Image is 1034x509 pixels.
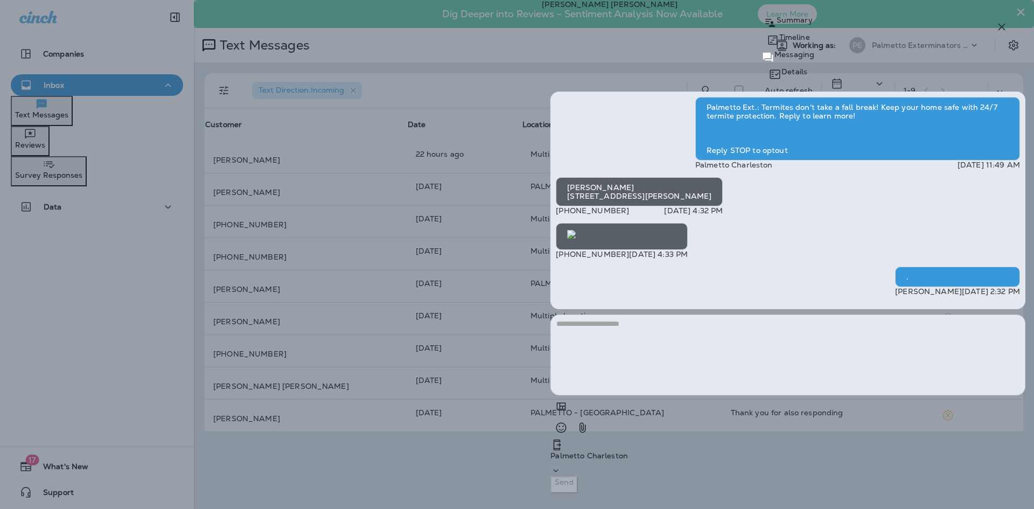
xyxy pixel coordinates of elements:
p: Messaging [774,50,814,59]
p: [PHONE_NUMBER] [556,206,629,215]
img: twilio-download [567,230,576,239]
button: Send [550,476,578,493]
p: [DATE] 2:32 PM [962,287,1020,296]
p: [DATE] 4:33 PM [629,250,688,259]
p: Send [555,478,574,486]
div: . [895,267,1020,287]
p: [PHONE_NUMBER] [556,250,629,259]
p: [DATE] 4:32 PM [664,206,723,215]
p: Timeline [779,33,810,41]
p: [DATE] 11:49 AM [958,161,1020,169]
div: +1 (843) 277-8322 [550,438,1025,476]
p: [PERSON_NAME] [895,287,962,296]
div: Palmetto Ext.: Termites don't take a fall break! Keep your home safe with 24/7 termite protection... [695,97,1020,161]
button: Select an emoji [550,417,572,438]
button: Add in a premade template [550,395,572,417]
p: Details [781,67,807,76]
p: Summary [777,16,813,24]
p: Palmetto Charleston [695,161,773,169]
div: [PERSON_NAME] [STREET_ADDRESS][PERSON_NAME] [556,177,723,206]
p: Palmetto Charleston [550,451,1025,460]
